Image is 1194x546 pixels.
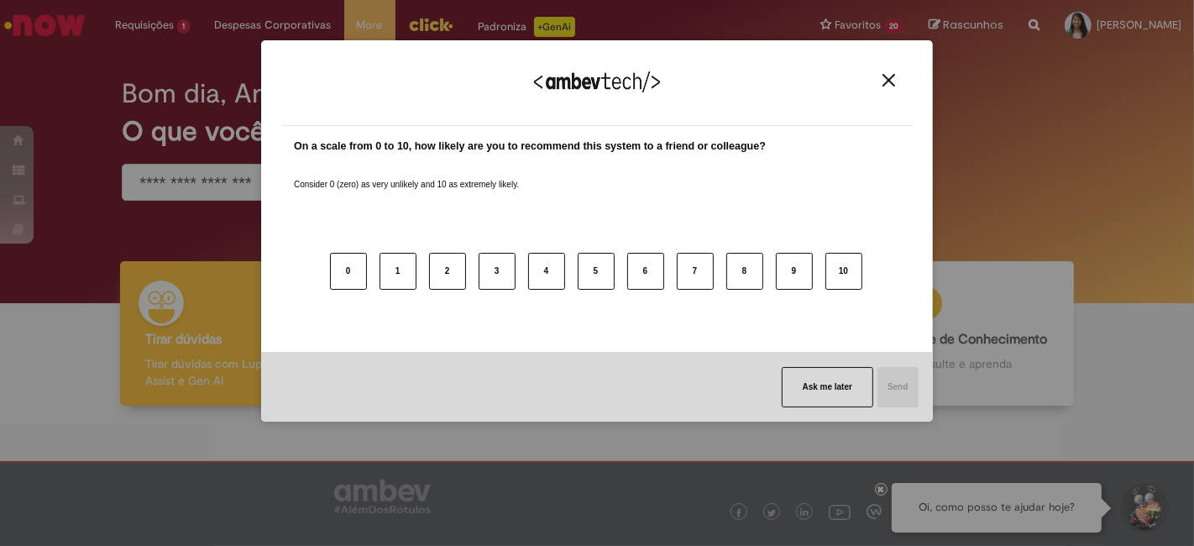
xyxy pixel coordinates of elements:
[429,253,466,290] button: 2
[294,159,519,191] label: Consider 0 (zero) as very unlikely and 10 as extremely likely.
[528,253,565,290] button: 4
[677,253,714,290] button: 7
[627,253,664,290] button: 6
[782,367,873,407] button: Ask me later
[877,73,900,87] button: Close
[726,253,763,290] button: 8
[330,253,367,290] button: 0
[294,139,766,155] label: On a scale from 0 to 10, how likely are you to recommend this system to a friend or colleague?
[479,253,516,290] button: 3
[882,74,895,87] img: Close
[578,253,615,290] button: 5
[776,253,813,290] button: 9
[825,253,862,290] button: 10
[380,253,416,290] button: 1
[534,71,660,92] img: Logo Ambevtech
